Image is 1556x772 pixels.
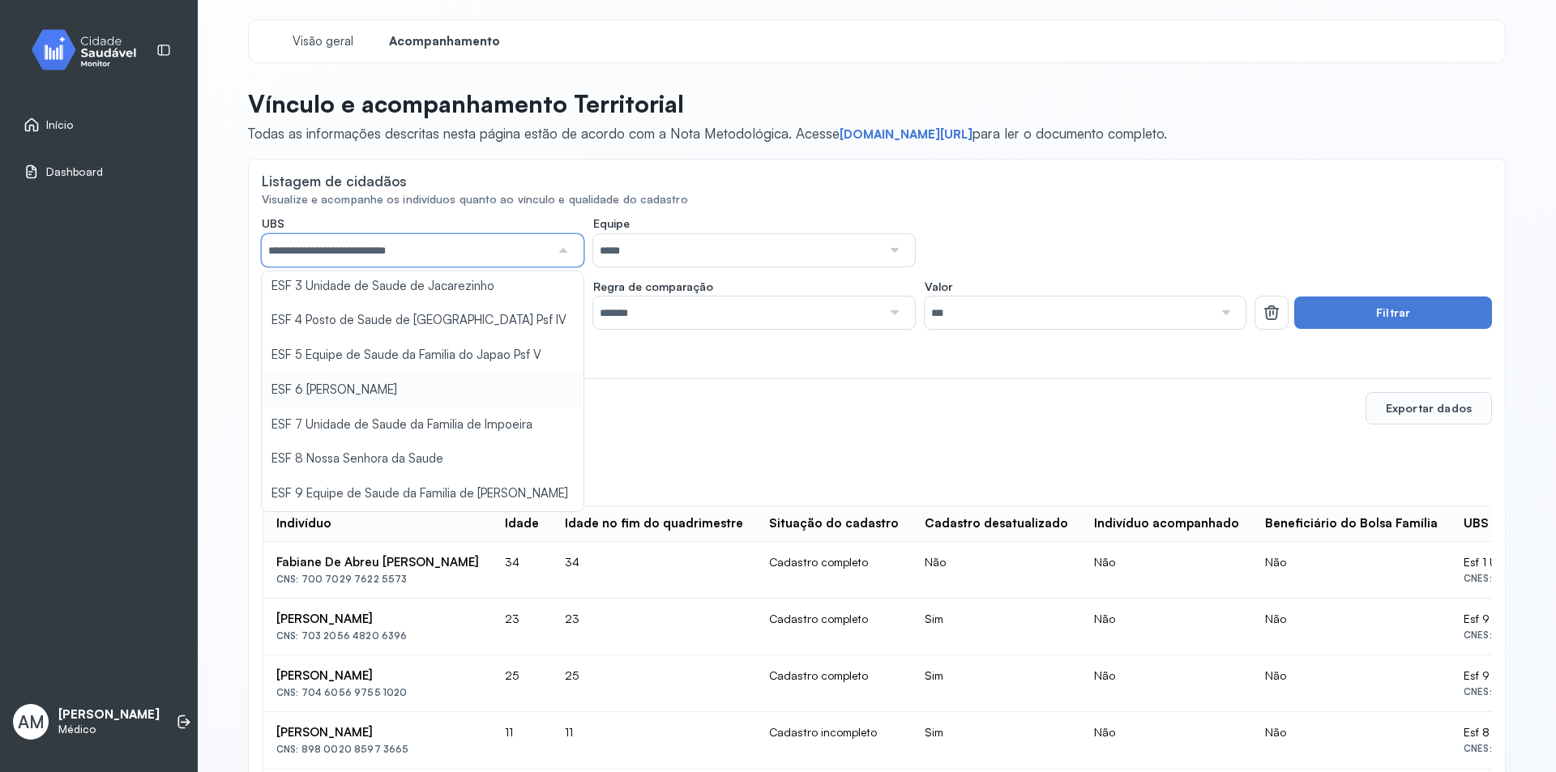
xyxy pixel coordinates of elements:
[1294,296,1492,329] button: Filtrar
[248,125,1167,142] span: Todas as informações descritas nesta página estão de acordo com a Nota Metodológica. Acesse para ...
[262,407,583,442] li: ESF 7 Unidade de Saude da Familia de Impoeira
[492,599,552,655] td: 23
[756,599,912,655] td: Cadastro completo
[756,655,912,712] td: Cadastro completo
[769,516,899,531] div: Situação do cadastro
[389,34,500,49] span: Acompanhamento
[1081,655,1252,712] td: Não
[58,707,160,723] p: [PERSON_NAME]
[565,516,743,531] div: Idade no fim do quadrimestre
[552,712,756,769] td: 11
[262,476,583,511] li: ESF 9 Equipe de Saude da Familia de [PERSON_NAME]
[912,712,1081,769] td: Sim
[593,216,630,231] span: Equipe
[58,723,160,736] p: Médico
[276,687,479,698] div: CNS: 704 6056 9755 1020
[18,711,45,732] span: AM
[492,712,552,769] td: 11
[276,612,479,627] div: [PERSON_NAME]
[1265,516,1438,531] div: Beneficiário do Bolsa Família
[912,655,1081,712] td: Sim
[1366,392,1492,424] button: Exportar dados
[1464,516,1489,531] div: UBS
[492,542,552,599] td: 34
[276,574,479,585] div: CNS: 700 7029 7622 5573
[1252,599,1451,655] td: Não
[24,164,174,180] a: Dashboard
[840,126,972,143] a: [DOMAIN_NAME][URL]
[552,542,756,599] td: 34
[1094,516,1239,531] div: Indivíduo acompanhado
[262,173,407,190] div: Listagem de cidadãos
[593,279,713,294] span: Regra de comparação
[1081,712,1252,769] td: Não
[756,712,912,769] td: Cadastro incompleto
[912,599,1081,655] td: Sim
[1252,712,1451,769] td: Não
[262,269,583,304] li: ESF 3 Unidade de Saude de Jacarezinho
[17,26,163,74] img: monitor.svg
[24,117,174,133] a: Início
[262,373,583,407] li: ESF 6 [PERSON_NAME]
[492,655,552,712] td: 25
[262,303,583,338] li: ESF 4 Posto de Saude de [GEOGRAPHIC_DATA] Psf IV
[1252,542,1451,599] td: Não
[505,516,539,531] div: Idade
[262,193,1492,207] div: Visualize e acompanhe os indivíduos quanto ao vínculo e qualidade do cadastro
[276,725,479,740] div: [PERSON_NAME]
[276,630,479,642] div: CNS: 703 2056 4820 6396
[552,599,756,655] td: 23
[293,34,353,49] span: Visão geral
[925,279,952,294] span: Valor
[912,542,1081,599] td: Não
[1081,599,1252,655] td: Não
[276,744,479,755] div: CNS: 898 0020 8597 3665
[276,668,479,684] div: [PERSON_NAME]
[1081,542,1252,599] td: Não
[276,516,331,531] div: Indivíduo
[262,216,284,231] span: UBS
[756,542,912,599] td: Cadastro completo
[552,655,756,712] td: 25
[263,482,1491,496] div: 2.679 registros encontrados
[248,89,1167,118] p: Vínculo e acompanhamento Territorial
[276,555,479,570] div: Fabiane De Abreu [PERSON_NAME]
[925,516,1068,531] div: Cadastro desatualizado
[1252,655,1451,712] td: Não
[262,441,583,476] li: ESF 8 Nossa Senhora da Saude
[262,338,583,373] li: ESF 5 Equipe de Saude da Familia do Japao Psf V
[46,118,74,132] span: Início
[46,165,103,179] span: Dashboard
